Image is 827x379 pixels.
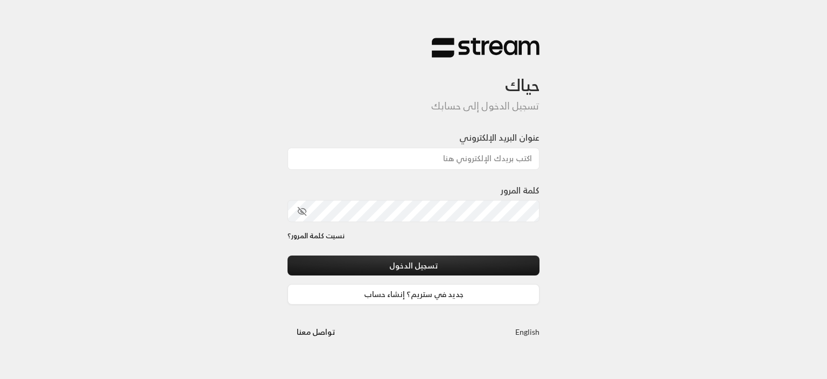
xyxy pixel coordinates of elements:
a: تواصل معنا [288,325,344,339]
label: عنوان البريد الإلكتروني [459,131,539,144]
button: تواصل معنا [288,322,344,342]
img: Stream Logo [432,37,539,58]
h3: حياك [288,58,539,95]
button: toggle password visibility [293,202,311,220]
input: اكتب بريدك الإلكتروني هنا [288,148,539,170]
label: كلمة المرور [501,184,539,197]
a: جديد في ستريم؟ إنشاء حساب [288,284,539,304]
button: تسجيل الدخول [288,256,539,275]
h5: تسجيل الدخول إلى حسابك [288,100,539,112]
a: نسيت كلمة المرور؟ [288,231,345,242]
a: English [515,322,539,342]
